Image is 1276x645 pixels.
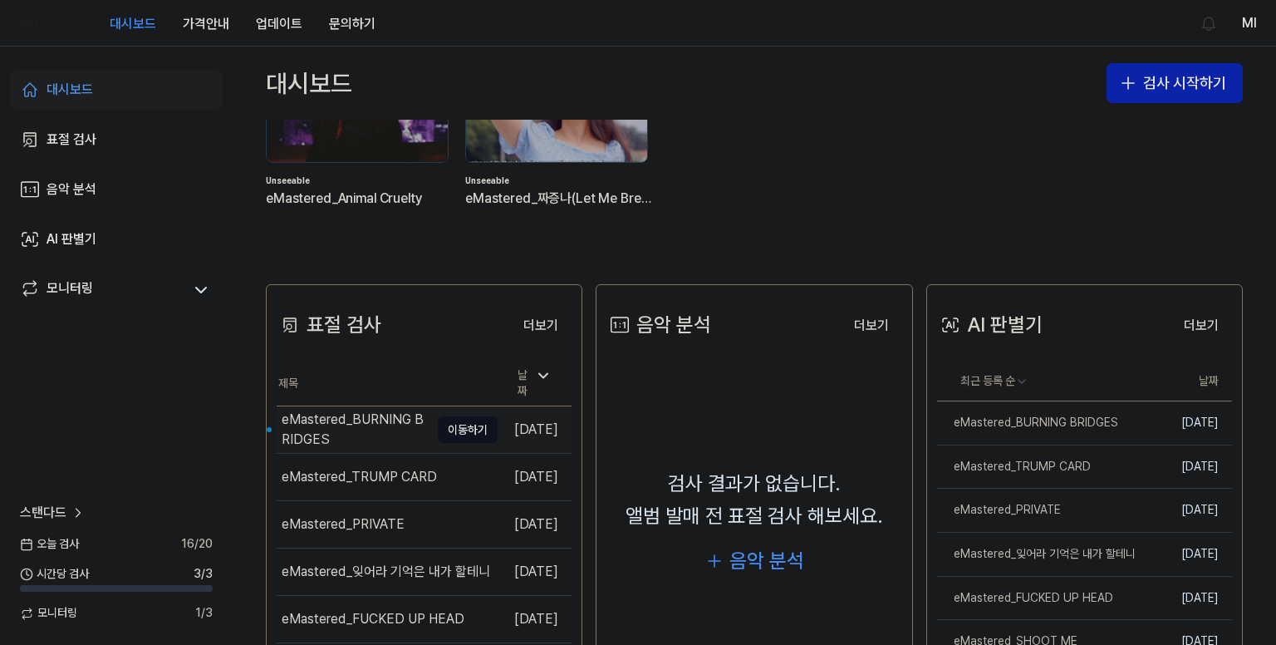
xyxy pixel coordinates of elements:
[1242,13,1256,33] button: Ml
[937,590,1113,607] div: eMastered_FUCKED UP HEAD
[1136,401,1232,446] td: [DATE]
[498,453,572,500] td: [DATE]
[277,362,498,406] th: 제목
[937,446,1136,489] a: eMastered_TRUMP CARD
[1136,533,1232,577] td: [DATE]
[729,545,804,577] div: 음악 분석
[438,416,498,443] button: 이동하기
[937,459,1091,475] div: eMastered_TRUMP CARD
[10,219,223,259] a: AI 판별기
[20,503,66,523] span: 스탠다드
[20,503,86,523] a: 스탠다드
[937,401,1136,445] a: eMastered_BURNING BRIDGES
[266,175,452,188] div: Unseeable
[20,605,77,622] span: 모니터링
[606,309,711,341] div: 음악 분석
[20,17,80,30] img: logo
[243,1,316,47] a: 업데이트
[498,500,572,548] td: [DATE]
[465,175,651,188] div: Unseeable
[937,577,1136,620] a: eMastered_FUCKED UP HEAD
[47,278,93,302] div: 모니터링
[937,309,1043,341] div: AI 판별기
[47,130,96,150] div: 표절 검사
[277,309,381,341] div: 표절 검사
[181,536,213,553] span: 16 / 20
[1136,489,1232,533] td: [DATE]
[841,309,902,342] button: 더보기
[937,489,1136,532] a: eMastered_PRIVATE
[937,502,1061,519] div: eMastered_PRIVATE
[195,605,213,622] span: 1 / 3
[1199,13,1219,33] img: 알림
[498,548,572,595] td: [DATE]
[47,80,93,100] div: 대시보드
[282,562,490,582] div: eMastered_잊어라 기억은 내가 할테니
[1170,309,1232,342] button: 더보기
[937,415,1118,431] div: eMastered_BURNING BRIDGES
[96,7,169,41] button: 대시보드
[10,70,223,110] a: 대시보드
[1107,63,1243,103] button: 검사 시작하기
[316,7,389,41] button: 문의하기
[510,309,572,342] button: 더보기
[1136,445,1232,489] td: [DATE]
[266,63,352,103] div: 대시보드
[169,7,243,41] button: 가격안내
[937,533,1136,576] a: eMastered_잊어라 기억은 내가 할테니
[194,566,213,583] span: 3 / 3
[282,515,405,534] div: eMastered_PRIVATE
[20,278,183,302] a: 모니터링
[243,7,316,41] button: 업데이트
[10,170,223,209] a: 음악 분석
[937,546,1136,563] div: eMastered_잊어라 기억은 내가 할테니
[841,308,902,342] a: 더보기
[47,180,96,199] div: 음악 분석
[1170,308,1232,342] a: 더보기
[498,406,572,453] td: [DATE]
[282,410,429,450] div: eMastered_BURNING BRIDGES
[282,609,464,629] div: eMastered_FUCKED UP HEAD
[465,188,651,209] div: eMastered_짜증나(Let Me Breathe)
[266,188,452,209] div: eMastered_Animal Cruelty
[1136,362,1232,401] th: 날짜
[498,595,572,643] td: [DATE]
[626,468,883,532] div: 검사 결과가 없습니다. 앨범 발매 전 표절 검사 해보세요.
[510,308,572,342] a: 더보기
[20,536,79,553] span: 오늘 검사
[10,120,223,160] a: 표절 검사
[704,545,804,577] button: 음악 분석
[511,362,558,405] div: 날짜
[1136,576,1232,620] td: [DATE]
[282,467,437,487] div: eMastered_TRUMP CARD
[20,566,89,583] span: 시간당 검사
[47,229,96,249] div: AI 판별기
